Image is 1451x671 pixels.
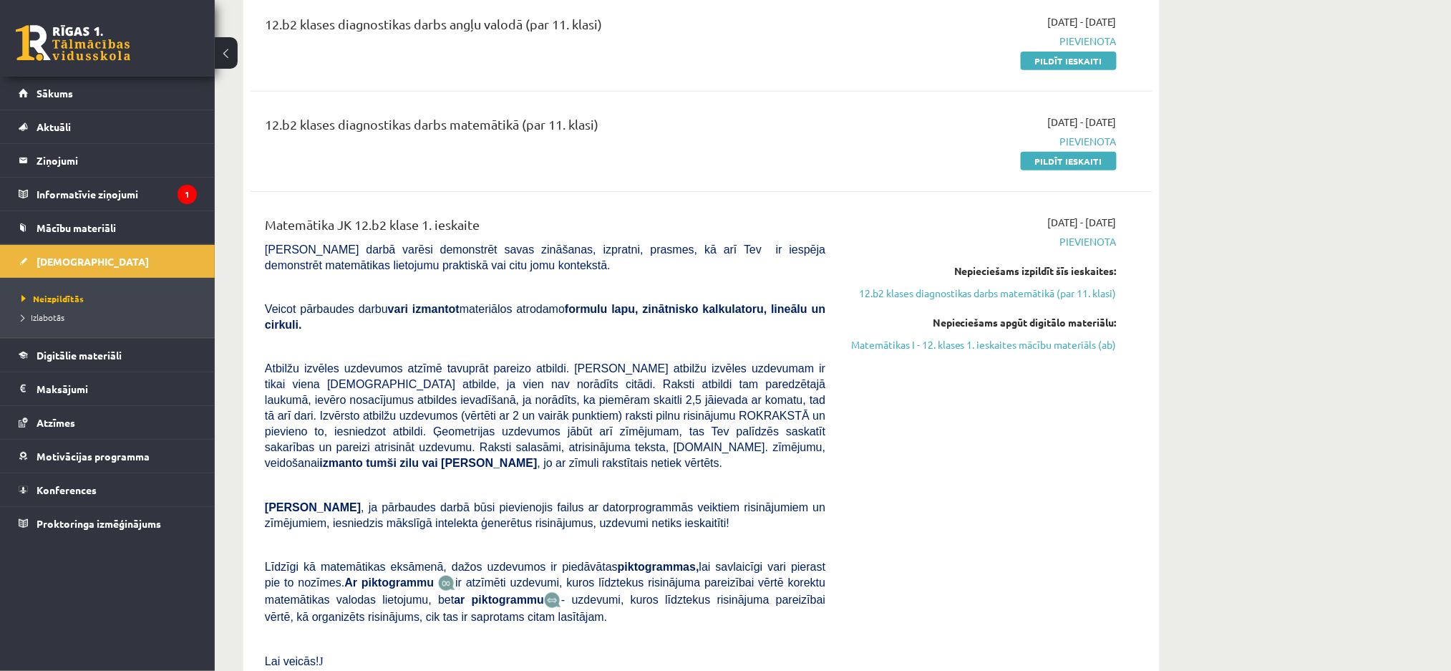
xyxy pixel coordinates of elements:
span: , ja pārbaudes darbā būsi pievienojis failus ar datorprogrammās veiktiem risinājumiem un zīmējumi... [265,501,825,529]
a: Konferences [19,473,197,506]
a: Motivācijas programma [19,440,197,473]
span: Pievienota [847,234,1117,249]
span: Neizpildītās [21,293,84,304]
b: izmanto [320,457,363,469]
img: wKvN42sLe3LLwAAAABJRU5ErkJggg== [544,592,561,609]
a: 12.b2 klases diagnostikas darbs matemātikā (par 11. klasi) [847,286,1117,301]
a: Matemātikas I - 12. klases 1. ieskaites mācību materiāls (ab) [847,337,1117,352]
b: tumši zilu vai [PERSON_NAME] [366,457,537,469]
span: [DATE] - [DATE] [1048,14,1117,29]
a: Proktoringa izmēģinājums [19,507,197,540]
span: Proktoringa izmēģinājums [37,517,161,530]
a: Maksājumi [19,372,197,405]
a: Aktuāli [19,110,197,143]
i: 1 [178,185,197,204]
span: Atbilžu izvēles uzdevumos atzīmē tavuprāt pareizo atbildi. [PERSON_NAME] atbilžu izvēles uzdevuma... [265,362,825,469]
span: Aktuāli [37,120,71,133]
b: vari izmantot [388,303,460,315]
span: Atzīmes [37,416,75,429]
a: Rīgas 1. Tālmācības vidusskola [16,25,130,61]
span: Motivācijas programma [37,450,150,463]
span: Veicot pārbaudes darbu materiālos atrodamo [265,303,825,331]
b: formulu lapu, zinātnisko kalkulatoru, lineālu un cirkuli. [265,303,825,331]
span: J [319,655,324,667]
b: piktogrammas, [618,561,699,573]
span: [PERSON_NAME] [265,501,361,513]
a: Informatīvie ziņojumi1 [19,178,197,211]
a: Pildīt ieskaiti [1021,152,1117,170]
a: Izlabotās [21,311,200,324]
a: Digitālie materiāli [19,339,197,372]
span: Izlabotās [21,312,64,323]
span: Sākums [37,87,73,100]
span: Digitālie materiāli [37,349,122,362]
span: Mācību materiāli [37,221,116,234]
span: [DEMOGRAPHIC_DATA] [37,255,149,268]
span: [DATE] - [DATE] [1048,115,1117,130]
img: JfuEzvunn4EvwAAAAASUVORK5CYII= [438,575,455,592]
legend: Informatīvie ziņojumi [37,178,197,211]
a: Atzīmes [19,406,197,439]
span: [PERSON_NAME] darbā varēsi demonstrēt savas zināšanas, izpratni, prasmes, kā arī Tev ir iespēja d... [265,243,825,271]
div: Nepieciešams izpildīt šīs ieskaites: [847,264,1117,279]
span: Pievienota [847,34,1117,49]
a: Sākums [19,77,197,110]
b: Ar piktogrammu [344,576,434,589]
span: [DATE] - [DATE] [1048,215,1117,230]
span: Lai veicās! [265,655,319,667]
legend: Maksājumi [37,372,197,405]
span: Līdzīgi kā matemātikas eksāmenā, dažos uzdevumos ir piedāvātas lai savlaicīgi vari pierast pie to... [265,561,825,589]
a: Ziņojumi [19,144,197,177]
a: Mācību materiāli [19,211,197,244]
a: [DEMOGRAPHIC_DATA] [19,245,197,278]
a: Pildīt ieskaiti [1021,52,1117,70]
a: Neizpildītās [21,292,200,305]
span: Pievienota [847,134,1117,149]
b: ar piktogrammu [454,594,544,606]
div: Matemātika JK 12.b2 klase 1. ieskaite [265,215,825,241]
legend: Ziņojumi [37,144,197,177]
span: Konferences [37,483,97,496]
div: 12.b2 klases diagnostikas darbs angļu valodā (par 11. klasi) [265,14,825,41]
div: Nepieciešams apgūt digitālo materiālu: [847,315,1117,330]
div: 12.b2 klases diagnostikas darbs matemātikā (par 11. klasi) [265,115,825,141]
span: ir atzīmēti uzdevumi, kuros līdztekus risinājuma pareizībai vērtē korektu matemātikas valodas lie... [265,576,825,606]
